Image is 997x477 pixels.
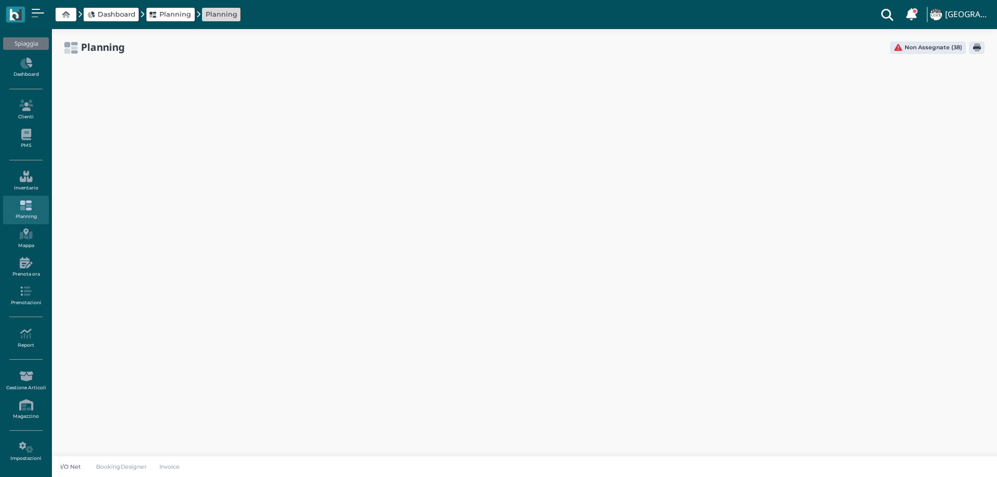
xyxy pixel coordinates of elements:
[206,9,237,19] a: Planning
[945,10,991,19] h4: [GEOGRAPHIC_DATA]
[3,53,48,82] a: Dashboard
[3,37,48,50] div: Spiaggia
[87,9,136,19] a: Dashboard
[159,9,191,19] span: Planning
[81,42,125,52] h2: Planning
[928,2,991,27] a: ... [GEOGRAPHIC_DATA]
[150,9,191,19] a: Planning
[930,9,941,20] img: ...
[890,42,966,54] a: Non Assegnate (38)
[9,9,21,21] img: logo
[98,9,136,19] span: Dashboard
[923,445,988,468] iframe: Help widget launcher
